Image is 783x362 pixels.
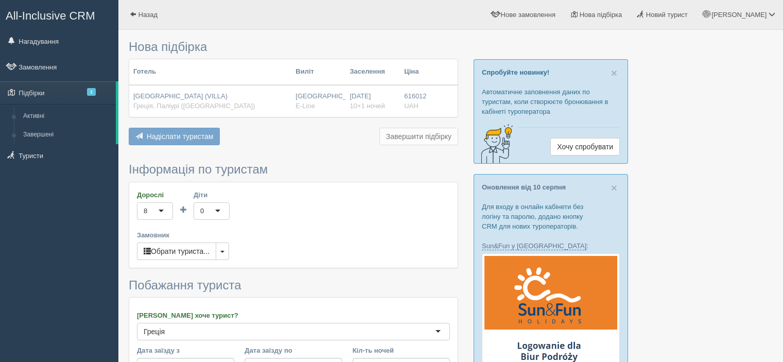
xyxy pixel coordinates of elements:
[295,92,341,111] div: [GEOGRAPHIC_DATA]
[137,190,173,200] label: Дорослі
[137,230,450,240] label: Замовник
[482,67,620,77] p: Спробуйте новинку!
[133,102,255,110] span: Греція, Паліурі ([GEOGRAPHIC_DATA])
[379,128,458,145] button: Завершити підбірку
[129,59,291,85] th: Готель
[144,206,147,216] div: 8
[353,346,450,355] label: Кіл-ть ночей
[474,123,515,164] img: creative-idea-2907357.png
[1,1,118,29] a: All-Inclusive CRM
[6,9,95,22] span: All-Inclusive CRM
[482,241,620,251] p: :
[711,11,767,19] span: [PERSON_NAME]
[291,59,345,85] th: Виліт
[129,278,241,292] span: Побажання туриста
[550,138,620,156] a: Хочу спробувати
[482,87,620,116] p: Автоматичне заповнення даних по туристам, коли створюєте бронювання в кабінеті туроператора
[144,326,165,337] div: Греція
[19,107,116,126] a: Активні
[580,11,622,19] span: Нова підбірка
[611,182,617,193] button: Close
[501,11,555,19] span: Нове замовлення
[350,92,396,111] div: [DATE]
[350,102,385,110] span: 10+1 ночей
[345,59,400,85] th: Заселення
[137,243,216,260] button: Обрати туриста...
[482,242,586,250] a: Sun&Fun у [GEOGRAPHIC_DATA]
[482,183,566,191] a: Оновлення від 10 серпня
[646,11,688,19] span: Новий турист
[245,346,342,355] label: Дата заїзду по
[147,132,214,141] span: Надіслати туристам
[404,92,426,100] span: 616012
[87,88,96,96] span: 1
[137,311,450,320] label: [PERSON_NAME] хоче турист?
[194,190,230,200] label: Діти
[200,206,204,216] div: 0
[611,67,617,78] button: Close
[404,102,418,110] span: UAH
[482,202,620,231] p: Для входу в онлайн кабінети без логіну та паролю, додано кнопку CRM для нових туроператорів.
[295,102,315,110] span: E-Line
[129,163,458,176] h3: Інформація по туристам
[611,67,617,79] span: ×
[138,11,158,19] span: Назад
[19,126,116,144] a: Завершені
[133,92,228,100] span: [GEOGRAPHIC_DATA] (VILLA)
[129,40,458,54] h3: Нова підбірка
[400,59,430,85] th: Ціна
[129,128,220,145] button: Надіслати туристам
[137,346,234,355] label: Дата заїзду з
[611,182,617,194] span: ×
